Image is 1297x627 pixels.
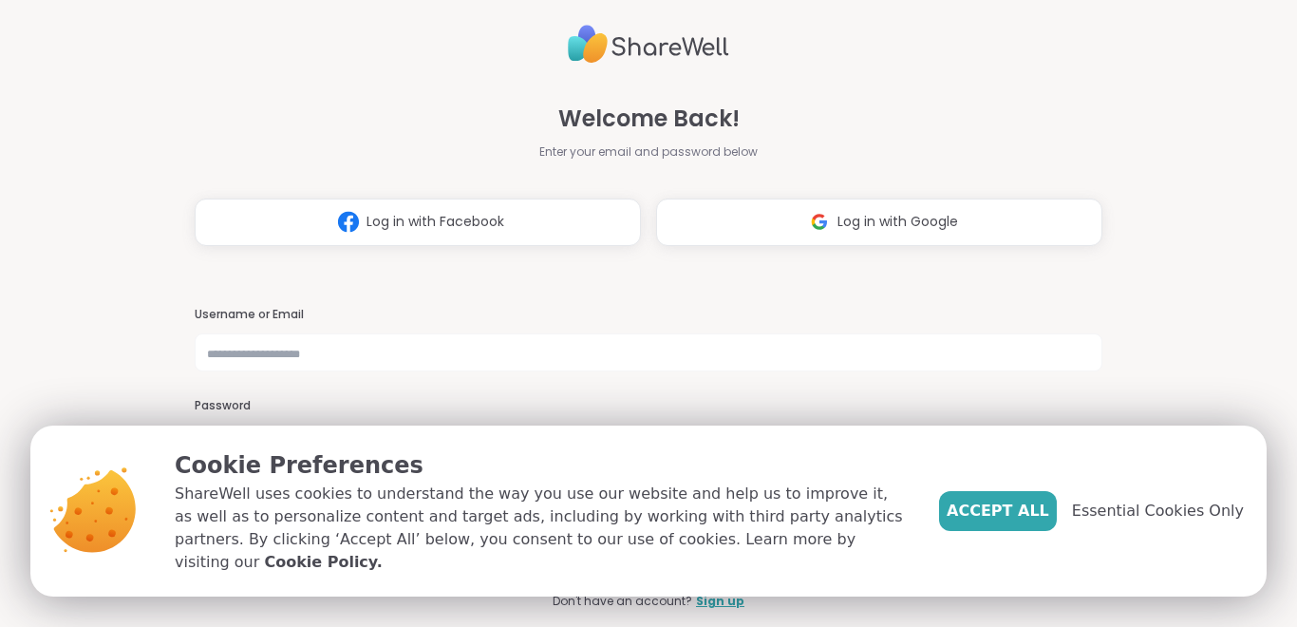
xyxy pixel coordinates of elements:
span: Essential Cookies Only [1072,500,1244,522]
a: Sign up [696,593,744,610]
p: Cookie Preferences [175,448,909,483]
h3: Password [195,398,1102,414]
span: Log in with Google [837,212,958,232]
button: Accept All [939,491,1057,531]
p: ShareWell uses cookies to understand the way you use our website and help us to improve it, as we... [175,483,909,574]
img: ShareWell Logo [568,17,729,71]
button: Log in with Facebook [195,199,641,246]
h3: Username or Email [195,307,1102,323]
span: Log in with Facebook [367,212,504,232]
span: Welcome Back! [558,102,740,136]
span: Accept All [947,500,1049,522]
span: Enter your email and password below [539,143,758,161]
button: Log in with Google [656,199,1102,246]
img: ShareWell Logomark [801,204,837,239]
a: Cookie Policy. [264,551,382,574]
img: ShareWell Logomark [330,204,367,239]
span: Don't have an account? [553,593,692,610]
